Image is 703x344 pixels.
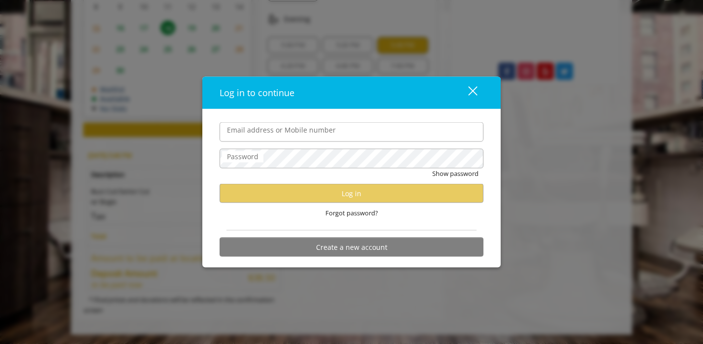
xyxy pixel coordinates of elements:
[222,151,263,162] label: Password
[220,238,483,257] button: Create a new account
[450,83,483,103] button: close dialog
[222,125,341,136] label: Email address or Mobile number
[325,208,378,218] span: Forgot password?
[457,85,477,100] div: close dialog
[220,122,483,142] input: Email address or Mobile number
[220,184,483,203] button: Log in
[220,149,483,169] input: Password
[220,87,294,99] span: Log in to continue
[432,169,479,179] button: Show password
